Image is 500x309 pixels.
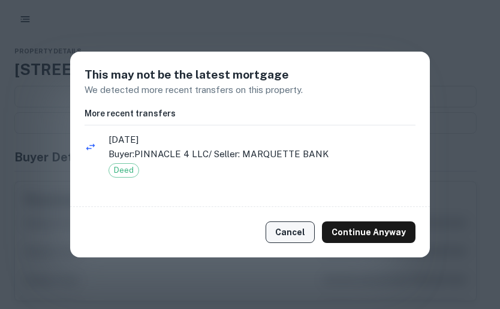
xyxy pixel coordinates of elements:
[109,164,138,176] span: Deed
[85,66,415,83] h5: This may not be the latest mortgage
[109,133,415,147] span: [DATE]
[266,221,315,243] button: Cancel
[322,221,415,243] button: Continue Anyway
[85,107,415,120] h6: More recent transfers
[109,147,415,161] p: Buyer: PINNACLE 4 LLC / Seller: MARQUETTE BANK
[440,213,500,271] iframe: Chat Widget
[109,163,139,178] div: Deed
[85,83,415,97] p: We detected more recent transfers on this property.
